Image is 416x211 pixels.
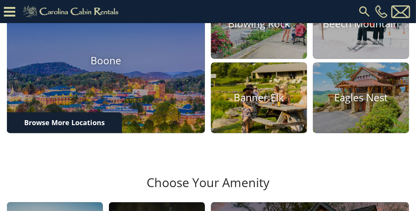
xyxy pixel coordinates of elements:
[6,176,410,203] h3: Choose Your Amenity
[211,63,307,133] a: Banner Elk
[313,18,409,30] h4: Beech Mountain
[358,5,371,18] img: search-regular.svg
[313,63,409,133] a: Eagles Nest
[313,92,409,104] h4: Eagles Nest
[373,5,390,18] a: [PHONE_NUMBER]
[7,55,205,67] h4: Boone
[211,18,307,30] h4: Blowing Rock
[7,112,122,133] a: Browse More Locations
[211,92,307,104] h4: Banner Elk
[19,4,125,19] img: Khaki-logo.png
